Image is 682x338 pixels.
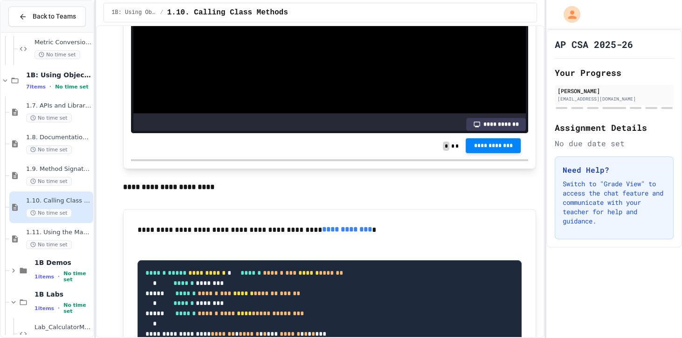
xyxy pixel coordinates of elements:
[26,134,91,142] span: 1.8. Documentation with Comments and Preconditions
[555,66,674,79] h2: Your Progress
[26,177,72,186] span: No time set
[563,164,666,176] h3: Need Help?
[26,71,91,79] span: 1B: Using Objects and Methods
[554,4,583,25] div: My Account
[558,95,671,102] div: [EMAIL_ADDRESS][DOMAIN_NAME]
[34,258,91,267] span: 1B Demos
[555,138,674,149] div: No due date set
[26,197,91,205] span: 1.10. Calling Class Methods
[8,7,86,27] button: Back to Teams
[26,240,72,249] span: No time set
[49,83,51,90] span: •
[555,121,674,134] h2: Assignment Details
[33,12,76,21] span: Back to Teams
[160,9,163,16] span: /
[34,39,91,47] span: Metric Conversion Debugger
[58,273,60,280] span: •
[34,274,54,280] span: 1 items
[26,145,72,154] span: No time set
[26,229,91,237] span: 1.11. Using the Math Class
[34,50,80,59] span: No time set
[34,290,91,298] span: 1B Labs
[58,304,60,312] span: •
[63,270,91,283] span: No time set
[63,302,91,314] span: No time set
[34,324,91,331] span: Lab_CalculatorMethodBuilder
[55,84,89,90] span: No time set
[26,114,72,122] span: No time set
[26,102,91,110] span: 1.7. APIs and Libraries
[555,38,633,51] h1: AP CSA 2025-26
[111,9,156,16] span: 1B: Using Objects and Methods
[26,165,91,173] span: 1.9. Method Signatures
[563,179,666,226] p: Switch to "Grade View" to access the chat feature and communicate with your teacher for help and ...
[26,209,72,217] span: No time set
[558,87,671,95] div: [PERSON_NAME]
[167,7,288,18] span: 1.10. Calling Class Methods
[34,305,54,311] span: 1 items
[26,84,46,90] span: 7 items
